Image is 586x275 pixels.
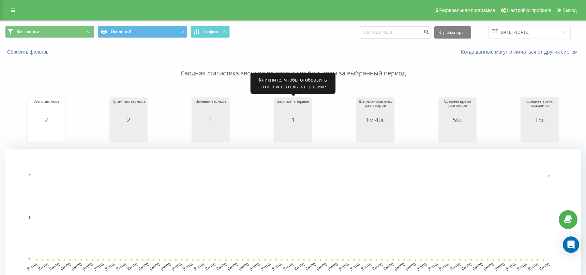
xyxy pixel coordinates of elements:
[416,262,427,271] text: [DATE]
[60,262,71,271] text: [DATE]
[305,262,316,271] text: [DATE]
[104,262,116,271] text: [DATE]
[472,262,483,271] text: [DATE]
[438,262,450,271] text: [DATE]
[28,258,30,262] text: 0
[528,262,539,271] text: [DATE]
[227,262,238,271] text: [DATE]
[5,55,581,78] p: Сводная статистика звонков по заданным фильтрам за выбранный период
[29,99,63,116] div: Всего звонков
[191,26,230,38] button: График
[16,29,39,34] span: Все звонки
[523,123,557,144] svg: A chart.
[434,26,471,39] button: Экспорт
[203,29,218,34] span: График
[358,116,392,123] div: 1м 40с
[93,262,105,271] text: [DATE]
[194,123,228,144] svg: A chart.
[194,262,205,271] text: [DATE]
[71,262,82,271] text: [DATE]
[82,262,93,271] text: [DATE]
[49,262,60,271] text: [DATE]
[461,48,581,55] a: Когда данные могут отличаться от других систем
[260,262,272,271] text: [DATE]
[372,262,383,271] text: [DATE]
[283,262,294,271] text: [DATE]
[111,99,146,116] div: Принятых звонков
[358,123,392,144] svg: A chart.
[271,262,283,271] text: [DATE]
[440,123,475,144] svg: A chart.
[37,262,49,271] text: [DATE]
[111,116,146,123] div: 2
[494,262,506,271] text: [DATE]
[507,8,551,13] span: Настройки профиля
[439,8,495,13] span: Реферальная программа
[249,262,260,271] text: [DATE]
[149,262,160,271] text: [DATE]
[29,116,63,123] div: 2
[160,262,171,271] text: [DATE]
[294,262,305,271] text: [DATE]
[359,26,431,39] input: Поиск по номеру
[440,116,475,123] div: 50с
[28,174,30,178] text: 2
[28,216,30,220] text: 1
[27,262,38,271] text: [DATE]
[276,116,310,123] div: 1
[5,49,53,55] button: Сбросить фильтры
[440,99,475,116] div: Среднее время разговора
[116,262,127,271] text: [DATE]
[5,26,94,38] button: Все звонки
[238,262,249,271] text: [DATE]
[394,262,405,271] text: [DATE]
[194,99,228,116] div: Целевых звонков
[361,262,372,271] text: [DATE]
[405,262,416,271] text: [DATE]
[276,99,310,116] div: Звонили впервые
[461,262,472,271] text: [DATE]
[338,262,349,271] text: [DATE]
[171,262,182,271] text: [DATE]
[358,99,392,116] div: Длительность всех разговоров
[516,262,528,271] text: [DATE]
[316,262,327,271] text: [DATE]
[562,8,577,13] span: Выход
[327,262,339,271] text: [DATE]
[483,262,494,271] text: [DATE]
[29,123,63,144] svg: A chart.
[383,262,394,271] text: [DATE]
[138,262,149,271] text: [DATE]
[182,262,194,271] text: [DATE]
[563,236,579,253] div: Open Intercom Messenger
[450,262,461,271] text: [DATE]
[505,262,516,271] text: [DATE]
[539,262,550,271] text: [DATE]
[205,262,216,271] text: [DATE]
[523,99,557,116] div: Среднее время ожидания
[216,262,227,271] text: [DATE]
[349,262,361,271] text: [DATE]
[98,26,187,38] button: Основной
[127,262,138,271] text: [DATE]
[523,116,557,123] div: 15с
[276,123,310,144] svg: A chart.
[250,72,335,94] div: Кликните, чтобы отобразить этот показатель на графике
[194,116,228,123] div: 1
[111,123,146,144] svg: A chart.
[427,262,439,271] text: [DATE]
